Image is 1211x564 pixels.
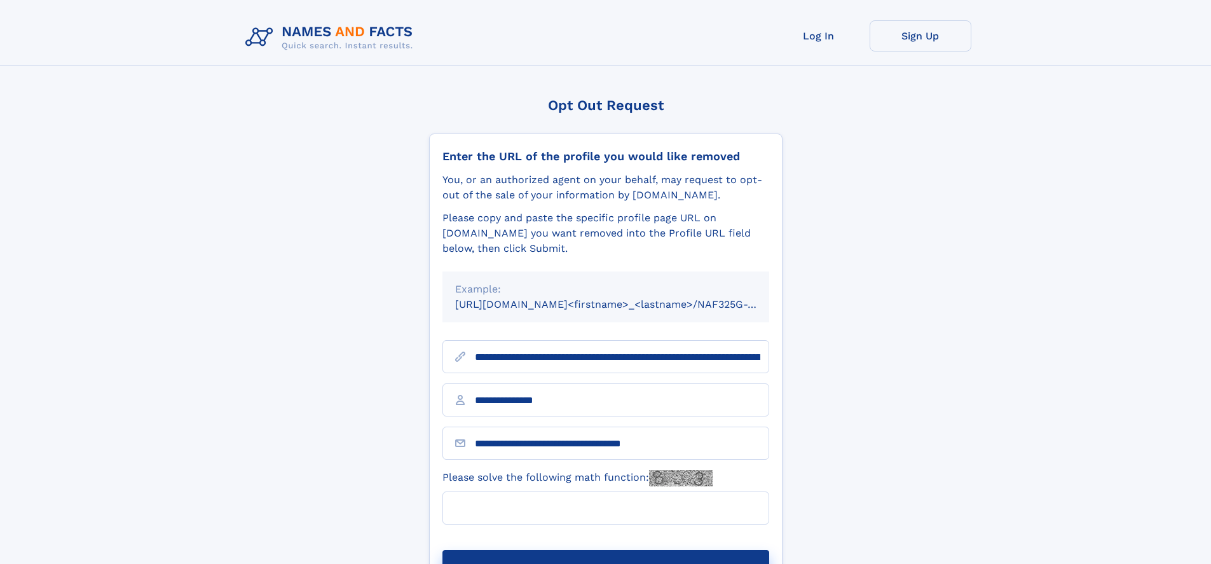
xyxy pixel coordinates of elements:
[429,97,783,113] div: Opt Out Request
[442,210,769,256] div: Please copy and paste the specific profile page URL on [DOMAIN_NAME] you want removed into the Pr...
[442,149,769,163] div: Enter the URL of the profile you would like removed
[455,282,756,297] div: Example:
[768,20,870,52] a: Log In
[240,20,423,55] img: Logo Names and Facts
[870,20,971,52] a: Sign Up
[442,470,713,486] label: Please solve the following math function:
[442,172,769,203] div: You, or an authorized agent on your behalf, may request to opt-out of the sale of your informatio...
[455,298,793,310] small: [URL][DOMAIN_NAME]<firstname>_<lastname>/NAF325G-xxxxxxxx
